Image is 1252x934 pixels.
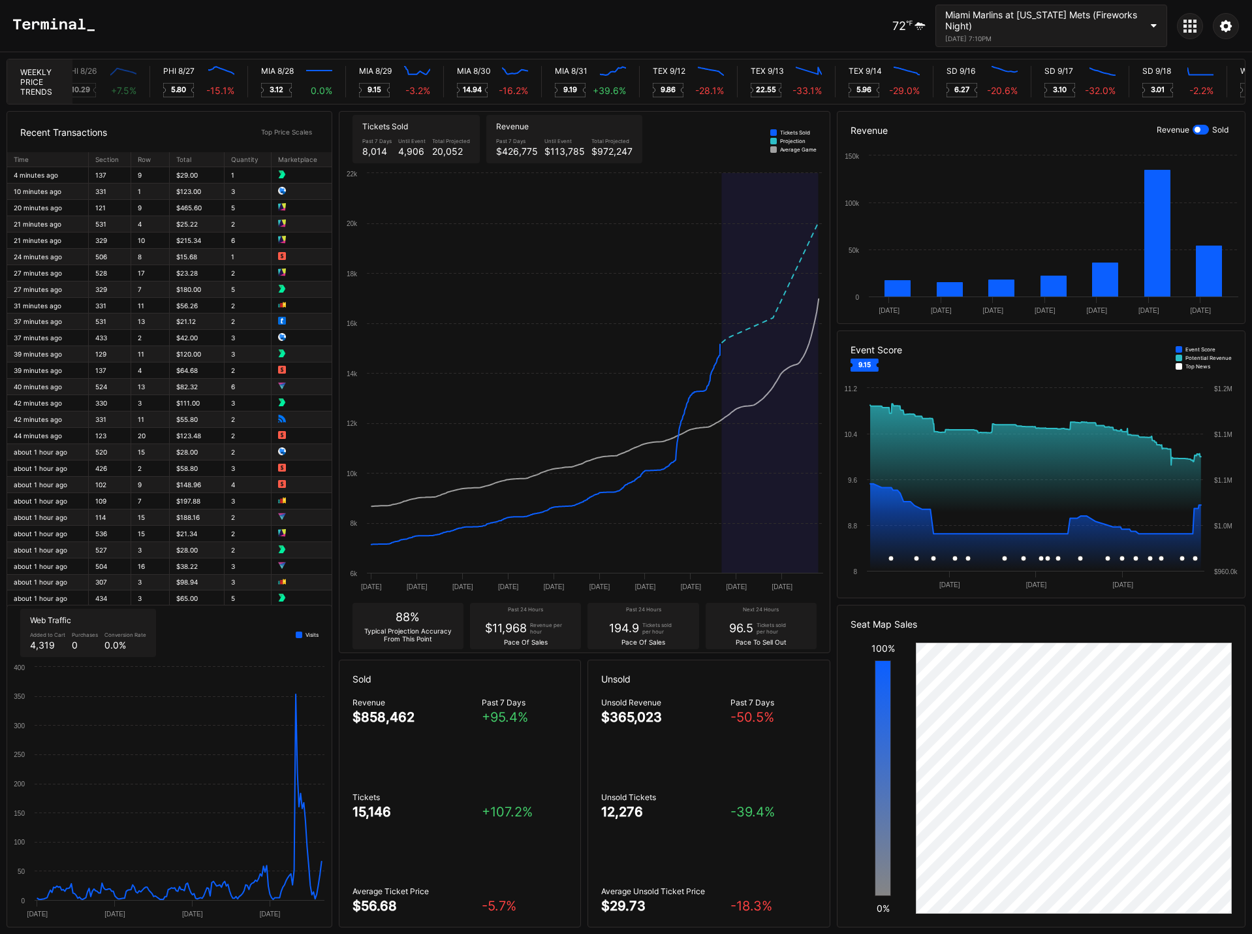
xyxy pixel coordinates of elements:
td: 137 [88,167,131,184]
td: 8 [131,249,170,265]
div: MIA 8/30 [457,66,491,76]
td: $465.60 [170,200,225,216]
td: 2 [225,362,272,379]
img: 66534caa8425c4114717.png [278,219,286,227]
text: 8k [350,520,358,527]
div: 20,052 [432,146,470,157]
div: MIA 8/31 [555,66,587,76]
td: 13 [131,314,170,330]
div: 20 minutes ago [14,204,82,212]
text: [DATE] [544,583,565,590]
td: 137 [88,362,131,379]
div: Pace Of Sales [504,638,548,646]
text: [DATE] [726,583,747,590]
div: Revenue [496,121,633,131]
td: $123.00 [170,184,225,200]
div: $113,785 [544,146,585,157]
th: Quantity [225,152,272,167]
td: 7 [131,493,170,509]
text: [DATE] [680,583,701,590]
td: $28.00 [170,541,225,558]
td: 15 [131,525,170,541]
td: $38.22 [170,558,225,574]
td: 5 [225,282,272,298]
td: 2 [225,541,272,558]
text: 8 [853,568,857,575]
div: Projection [780,138,806,144]
td: 506 [88,249,131,265]
td: $23.28 [170,265,225,282]
td: 2 [225,314,272,330]
td: 9 [131,200,170,216]
td: 3 [131,395,170,411]
text: 10.4 [845,431,858,438]
img: 4b2f29222dcc508ba4d6.png [278,382,286,390]
div: 27 minutes ago [14,269,82,277]
div: Top News [1185,363,1210,370]
div: 21 minutes ago [14,236,82,244]
td: 3 [225,395,272,411]
div: Added to Cart [30,632,65,638]
img: 6afde86b50241f8a6c64.png [278,187,286,195]
td: $197.88 [170,493,225,509]
th: Total [170,152,225,167]
div: 21 minutes ago [14,220,82,228]
td: $82.32 [170,379,225,395]
img: 7c694e75740273bc7910.png [278,398,286,406]
text: 6.27 [954,85,969,94]
div: $972,247 [591,146,633,157]
text: 11.2 [845,385,858,393]
text: [DATE] [931,307,952,314]
text: [DATE] [1138,307,1159,314]
div: TEX 9/12 [653,66,685,76]
div: + 39.6 % [593,85,626,96]
div: Web Traffic [30,615,146,625]
td: 528 [88,265,131,282]
div: Miami Marlins at [US_STATE] Mets (Fireworks Night) [945,9,1141,31]
div: Until Event [398,138,426,144]
text: 22.55 [756,85,776,94]
td: 13 [131,379,170,395]
td: 3 [225,330,272,346]
div: Pace To Sell Out [736,638,787,646]
text: 8.8 [848,523,857,530]
img: 6afde86b50241f8a6c64.png [278,333,286,341]
td: $28.00 [170,444,225,460]
text: [DATE] [1035,307,1056,314]
img: 7c694e75740273bc7910.png [278,349,286,357]
td: 2 [225,525,272,541]
img: 8bdfe9f8b5d43a0de7cb.png [278,366,286,374]
td: 3 [225,493,272,509]
div: Tickets Sold [362,121,470,131]
div: about 1 hour ago [14,530,82,538]
text: 14.94 [463,85,482,94]
img: 7c694e75740273bc7910.png [278,170,286,178]
img: 8bdfe9f8b5d43a0de7cb.png [278,252,286,260]
img: 66534caa8425c4114717.png [278,203,286,211]
text: $1.1M [1214,431,1232,438]
td: 3 [225,184,272,200]
div: -16.2 % [499,85,528,96]
td: 114 [88,509,131,525]
text: [DATE] [1112,581,1133,588]
td: 9 [131,167,170,184]
div: about 1 hour ago [14,497,82,505]
div: -3.2 % [405,85,430,96]
td: 11 [131,411,170,428]
div: 42 minutes ago [14,415,82,423]
div: Revenue per hour [530,622,566,635]
div: + 7.5 % [111,85,136,96]
text: 3.10 [1053,85,1067,94]
td: 536 [88,525,131,541]
text: 22k [347,170,358,178]
text: 5.80 [171,85,187,94]
div: 8,014 [362,146,392,157]
text: [DATE] [589,583,610,590]
text: 18k [347,270,358,278]
div: -15.1 % [206,85,234,96]
td: 15 [131,444,170,460]
td: 433 [88,330,131,346]
td: 520 [88,444,131,460]
td: 1 [225,249,272,265]
div: Past 7 Days [496,138,538,144]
